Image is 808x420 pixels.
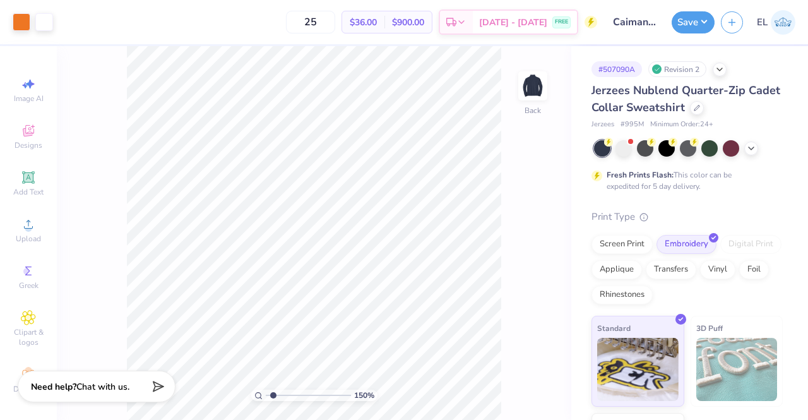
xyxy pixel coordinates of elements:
div: Vinyl [700,260,735,279]
div: Foil [739,260,769,279]
div: Rhinestones [591,285,653,304]
div: Transfers [646,260,696,279]
span: [DATE] - [DATE] [479,16,547,29]
span: Add Text [13,187,44,197]
span: $900.00 [392,16,424,29]
div: Print Type [591,210,783,224]
span: 3D Puff [696,321,723,335]
img: 3D Puff [696,338,778,401]
span: Clipart & logos [6,327,50,347]
span: $36.00 [350,16,377,29]
input: Untitled Design [603,9,665,35]
img: Standard [597,338,679,401]
span: Minimum Order: 24 + [650,119,713,130]
span: Jerzees Nublend Quarter-Zip Cadet Collar Sweatshirt [591,83,780,115]
span: FREE [555,18,568,27]
strong: Fresh Prints Flash: [607,170,674,180]
a: EL [757,10,795,35]
span: EL [757,15,768,30]
span: Decorate [13,384,44,394]
span: 150 % [354,390,374,401]
img: Back [520,73,545,99]
button: Save [672,11,715,33]
img: Eric Liu [771,10,795,35]
span: Designs [15,140,42,150]
span: Greek [19,280,39,291]
div: Applique [591,260,642,279]
strong: Need help? [31,381,76,393]
div: Back [525,105,541,116]
span: # 995M [621,119,644,130]
span: Jerzees [591,119,614,130]
div: # 507090A [591,61,642,77]
span: Standard [597,321,631,335]
span: Image AI [14,93,44,104]
div: Embroidery [656,235,716,254]
div: This color can be expedited for 5 day delivery. [607,169,762,192]
div: Revision 2 [648,61,706,77]
div: Digital Print [720,235,781,254]
input: – – [286,11,335,33]
div: Screen Print [591,235,653,254]
span: Chat with us. [76,381,129,393]
span: Upload [16,234,41,244]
